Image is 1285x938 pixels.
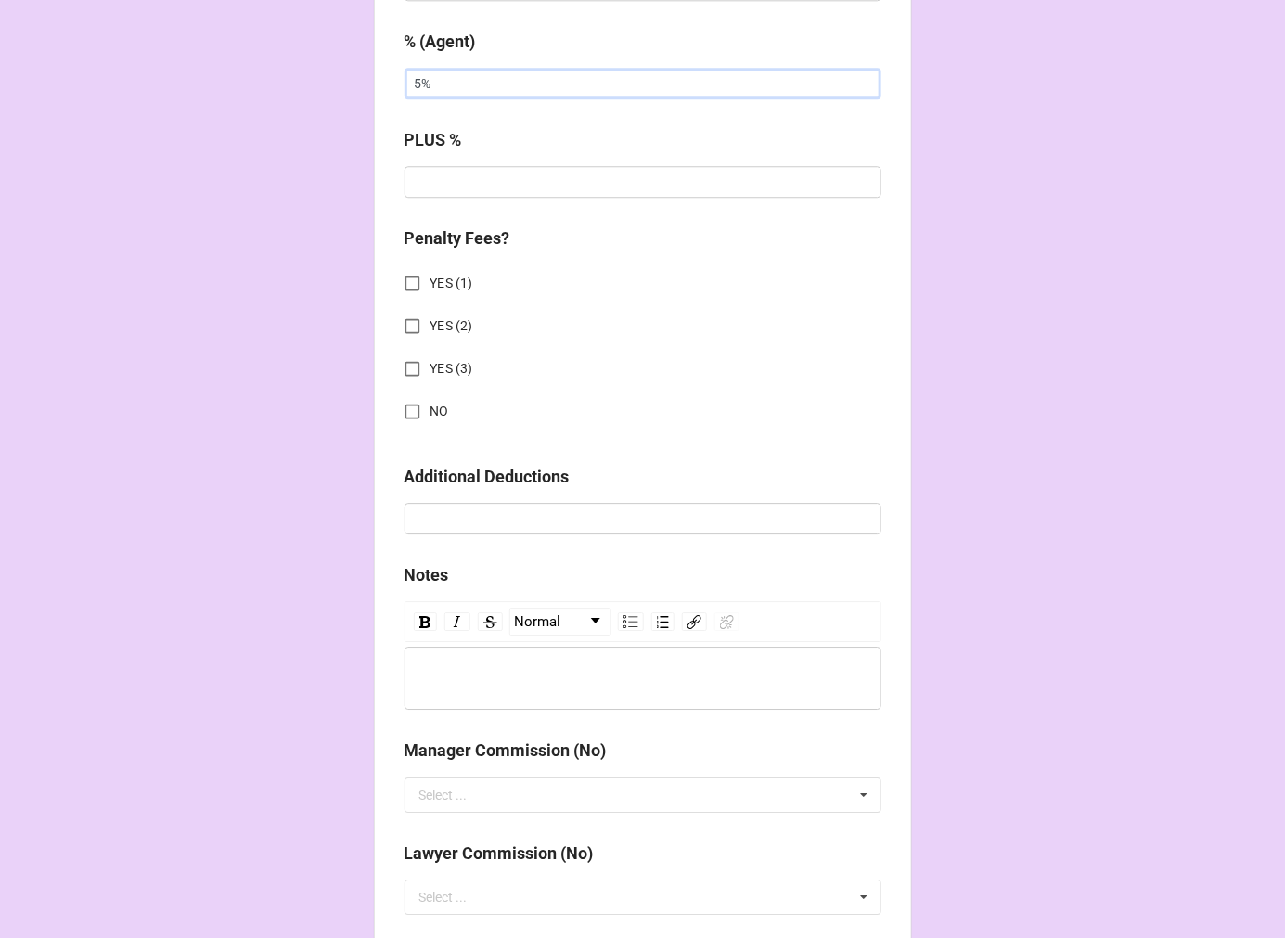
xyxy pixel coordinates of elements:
[618,612,644,631] div: Unordered
[419,891,468,904] div: Select ...
[614,608,678,636] div: rdw-list-control
[405,738,607,764] label: Manager Commission (No)
[410,608,507,636] div: rdw-inline-control
[405,127,462,153] label: PLUS %
[430,359,473,379] span: YES (3)
[430,402,449,421] span: NO
[414,668,873,688] div: rdw-editor
[430,316,473,336] span: YES (2)
[509,608,611,636] div: rdw-dropdown
[405,225,510,251] label: Penalty Fees?
[405,562,449,588] label: Notes
[405,601,881,642] div: rdw-toolbar
[414,612,437,631] div: Bold
[405,841,594,867] label: Lawyer Commission (No)
[478,612,503,631] div: Strikethrough
[430,274,473,293] span: YES (1)
[405,29,476,55] label: % (Agent)
[444,612,470,631] div: Italic
[651,612,675,631] div: Ordered
[678,608,743,636] div: rdw-link-control
[405,464,570,490] label: Additional Deductions
[507,608,614,636] div: rdw-block-control
[714,612,739,631] div: Unlink
[682,612,707,631] div: Link
[510,609,610,635] a: Block Type
[419,789,468,802] div: Select ...
[515,611,561,634] span: Normal
[405,601,881,710] div: rdw-wrapper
